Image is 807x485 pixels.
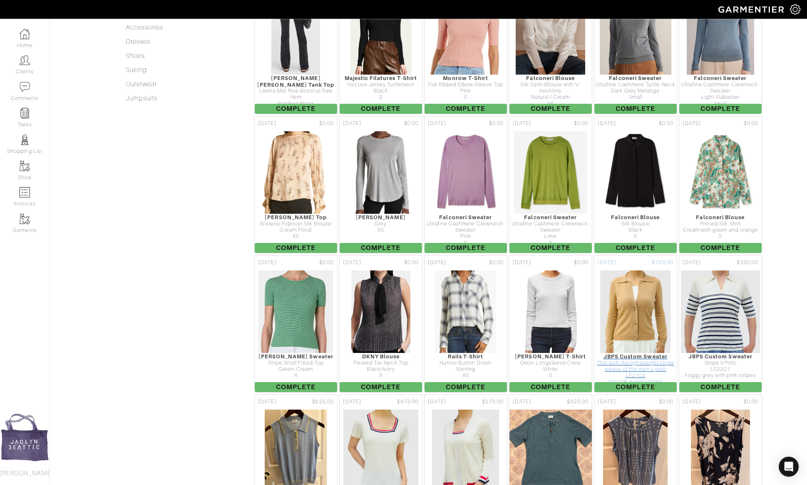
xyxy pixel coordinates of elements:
div: Monrow T-Shirt [425,75,507,81]
span: [DATE] [258,398,276,406]
span: [DATE] [343,398,361,406]
span: [DATE] [598,398,616,406]
img: garments-icon-b7da505a4dc4fd61783c78ac3ca0ef83fa9d6f193b1c9dc38574b1d14d53ca28.png [20,214,30,224]
span: Complete [509,243,592,253]
img: gYuct2Qh1EbVE9f1zc7fiAkY [514,131,587,214]
img: reminder-icon-8004d30b9f0a5d33ae49ab947aed9ed385cf756f9e5892f1edd6e32f2345188e.png [20,108,30,118]
a: [DATE] $0.00 Rails T-Shirt Hunter Button Down Sterling XS Complete [423,254,508,393]
div: XS [509,101,592,107]
span: $0.00 [658,120,673,127]
div: Foggy grey with pink stripes [679,372,762,379]
span: $0.00 [319,120,333,127]
a: [DATE] $725.00 JBPS Custom Sweater This with the lightweight stripe weave of the men's polo LF210... [593,254,678,393]
div: Hunter Button Down [425,360,507,366]
img: rwoGbh8uAEtKv59cQmBCSzKN [600,270,671,353]
div: Cream with green and orange [679,227,762,233]
span: $725.00 [652,259,673,267]
span: $0.00 [404,259,418,267]
div: Falconeri Sweater [679,75,762,81]
div: Falconeri Blouse [594,214,677,220]
div: Majestic Filatures T-Shirt [340,75,422,81]
div: Ultrafine Cashmere Turtle-Neck [594,82,677,88]
div: Viscose Jersey Turtleneck [340,82,422,88]
span: Complete [509,104,592,114]
span: [DATE] [258,259,276,267]
img: garmentier-logo-header-white-b43fb05a5012e4ada735d5af1a66efaba907eab6374d6393d1fbf88cb4ef424d.png [714,2,790,17]
div: [PERSON_NAME] Top [255,214,337,220]
div: Falconeri Sweater [594,75,677,81]
img: garments-icon-b7da505a4dc4fd61783c78ac3ca0ef83fa9d6f193b1c9dc38574b1d14d53ca28.png [20,161,30,171]
div: Dark Grey Melange [594,88,677,94]
div: Sterling [425,366,507,372]
span: [DATE] [683,120,701,127]
div: Ultrafine Cashmere Crewneck-Sweater [679,82,762,95]
span: Complete [594,382,677,392]
span: [DATE] [343,120,361,127]
div: Printed Silk Shirt [679,221,762,227]
div: [PERSON_NAME] [340,214,422,220]
img: gear-icon-white-bd11855cb880d31180b6d7d6211b90ccbf57a29d726f0c71d8c61bd08dd39cc2.png [790,4,800,15]
div: S [679,233,762,240]
img: pjGdyySBGgSvCJsRENtLtdm7 [259,131,333,214]
span: [DATE] [428,120,446,127]
span: Complete [340,382,422,392]
div: Wisteria Popover Silk Blouse [255,221,337,227]
span: Complete [255,382,337,392]
span: $625.00 [567,398,588,406]
div: Black [340,88,422,94]
div: XS [425,372,507,379]
span: $475.00 [397,398,418,406]
div: Grey [340,221,422,227]
img: GeK3QsBWBPmaAiGsxJGpc9tg [350,131,412,214]
div: JBPS Custom Sweater [679,353,762,360]
img: 8Pfsw7W4DkeQqeXee8nM848e [599,131,671,214]
img: comment-icon-a0a6a9ef722e966f86d9cbdc48e553b5cf19dbc54f86b18d962a5391bc8f6eb6.png [20,82,30,92]
div: Black/Ivory [340,366,422,372]
span: Complete [255,243,337,253]
div: [PERSON_NAME] Sweater [255,353,337,360]
div: Silk Blouse [594,221,677,227]
span: Complete [340,104,422,114]
a: [DATE] $550.00 JBPS Custom Sweater Stripe V Polo LS2201 Foggy grey with pink stripes Complete [678,254,763,393]
div: Pleated Tie-Neck Top [340,360,422,366]
div: Green-Cream [255,366,337,372]
div: Lime [509,233,592,240]
div: White [509,366,592,372]
div: S [594,233,677,240]
div: LS2201 [679,366,762,372]
a: [DATE] $0.00 Falconeri Blouse Printed Silk Shirt Cream with green and orange S Complete [678,115,763,254]
img: dashboard-icon-dbcd8f5a0b271acd01030246c82b418ddd0df26cd7fceb0bd07c9910d44c42f6.png [20,29,30,39]
div: XS [340,227,422,233]
span: $0.00 [743,398,758,406]
span: [DATE] [513,120,531,127]
div: Rails T-Shirt [425,353,507,360]
span: [DATE] [258,120,276,127]
a: [DATE] $0.00 Falconeri Blouse Silk Blouse Black S Complete [593,115,678,254]
span: $0.00 [743,120,758,127]
img: XrYfNcj9RA9fq3ESA2Pr9CwY [519,270,582,353]
div: Black [594,227,677,233]
div: Leena Mid-Rise Bootcut Raw Hem [255,88,337,101]
img: d7snxKY2TQxhXTUqyB5D6Vjs [680,270,760,353]
span: $0.00 [658,398,673,406]
span: $0.00 [574,259,588,267]
a: [DATE] $0.00 DKNY Blouse Pleated Tie-Neck Top Black/Ivory S Complete [338,254,423,393]
span: $0.00 [489,259,503,267]
div: Falconeri Sweater [425,214,507,220]
span: Complete [679,382,762,392]
a: [DATE] $0.00 Falconeri Sweater Ultrafine Cashmere Crewneck-Sweater Pink S Complete [423,115,508,254]
div: Ultrafine Cashmere Crewneck-Sweater [509,221,592,234]
span: Complete [340,243,422,253]
div: Stripe Wool Fitted Top [255,360,337,366]
img: orders-icon-0abe47150d42831381b5fb84f609e132dff9fe21cb692f30cb5eec754e2cba89.png [20,187,30,197]
div: S [340,372,422,379]
span: Complete [594,243,677,253]
span: [DATE] [683,398,701,406]
span: $0.00 [574,120,588,127]
span: Complete [594,104,677,114]
div: S [509,240,592,246]
div: [PERSON_NAME] T-Shirt [509,353,592,360]
span: [DATE] [683,259,701,267]
span: [DATE] [598,259,616,267]
div: JBPS Custom Sweater [594,353,677,360]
